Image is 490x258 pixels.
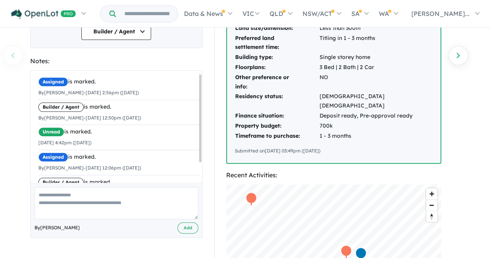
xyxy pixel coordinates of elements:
small: By [PERSON_NAME] - [DATE] 12:50pm ([DATE]) [38,115,141,121]
td: [DEMOGRAPHIC_DATA] [DEMOGRAPHIC_DATA] [319,92,433,111]
div: Notes: [30,56,203,66]
td: Other preference or info: [235,73,319,92]
td: 3 Bed | 2 Bath | 2 Car [319,62,433,73]
td: Less than 300m² [319,23,433,33]
button: Zoom out [426,199,437,211]
td: Timeframe to purchase: [235,131,319,141]
td: Land size/dimension: [235,23,319,33]
span: Builder / Agent [38,102,84,112]
span: Assigned [38,152,68,162]
small: By [PERSON_NAME] - [DATE] 12:06pm ([DATE]) [38,165,141,171]
td: Single storey home [319,52,433,62]
div: Map marker [245,192,257,206]
td: Building type: [235,52,319,62]
div: Submitted on [DATE] 03:49pm ([DATE]) [235,147,433,155]
div: is marked. [38,102,200,112]
span: Unread [38,127,64,137]
button: Reset bearing to north [426,211,437,222]
td: NO [319,73,433,92]
td: Titling in 1 - 3 months [319,33,433,53]
td: Deposit ready, Pre-approval ready [319,111,433,121]
span: Reset bearing to north [426,211,437,222]
div: is marked. [38,127,200,137]
div: Recent Activities: [226,170,441,180]
button: Builder / Agent [81,23,151,40]
span: Zoom out [426,200,437,211]
span: By [PERSON_NAME] [34,224,80,232]
input: Try estate name, suburb, builder or developer [117,5,176,22]
button: Zoom in [426,188,437,199]
div: is marked. [38,77,200,87]
td: Property budget: [235,121,319,131]
span: [PERSON_NAME]... [411,10,469,17]
div: is marked. [38,178,200,187]
td: Residency status: [235,92,319,111]
button: Add [177,222,198,234]
div: is marked. [38,152,200,162]
span: Builder / Agent [38,178,84,187]
td: Preferred land settlement time: [235,33,319,53]
small: [DATE] 4:42pm ([DATE]) [38,140,91,145]
td: 1 - 3 months [319,131,433,141]
img: Openlot PRO Logo White [11,9,76,19]
td: 700k [319,121,433,131]
span: Assigned [38,77,68,87]
small: By [PERSON_NAME] - [DATE] 2:56pm ([DATE]) [38,90,139,95]
td: Finance situation: [235,111,319,121]
td: Floorplans: [235,62,319,73]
